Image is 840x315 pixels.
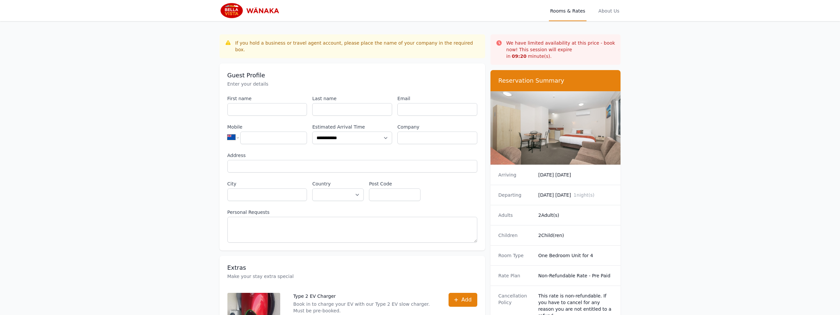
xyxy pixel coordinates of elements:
[498,252,533,259] dt: Room Type
[227,273,477,280] p: Make your stay extra special
[293,293,435,299] p: Type 2 EV Charger
[461,296,472,304] span: Add
[490,91,621,165] img: One Bedroom Unit for 4
[512,54,527,59] strong: 09 : 20
[498,77,613,85] h3: Reservation Summary
[312,124,392,130] label: Estimated Arrival Time
[538,172,613,178] dd: [DATE] [DATE]
[312,95,392,102] label: Last name
[498,232,533,239] dt: Children
[538,232,613,239] dd: 2 Child(ren)
[227,71,477,79] h3: Guest Profile
[574,192,594,198] span: 1 night(s)
[538,272,613,279] dd: Non-Refundable Rate - Pre Paid
[397,124,477,130] label: Company
[498,212,533,218] dt: Adults
[397,95,477,102] label: Email
[498,192,533,198] dt: Departing
[227,152,477,159] label: Address
[506,40,616,59] p: We have limited availability at this price - book now! This session will expire in minute(s).
[227,209,477,216] label: Personal Requests
[235,40,480,53] div: If you hold a business or travel agent account, please place the name of your company in the requ...
[293,301,435,314] p: Book in to charge your EV with our Type 2 EV slow charger. Must be pre-booked.
[538,192,613,198] dd: [DATE] [DATE]
[498,172,533,178] dt: Arriving
[227,124,307,130] label: Mobile
[227,264,477,272] h3: Extras
[538,252,613,259] dd: One Bedroom Unit for 4
[227,95,307,102] label: First name
[369,180,420,187] label: Post Code
[227,81,477,87] p: Enter your details
[538,212,613,218] dd: 2 Adult(s)
[227,180,307,187] label: City
[219,3,283,19] img: Bella Vista Wanaka
[312,180,364,187] label: Country
[449,293,477,307] button: Add
[498,272,533,279] dt: Rate Plan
